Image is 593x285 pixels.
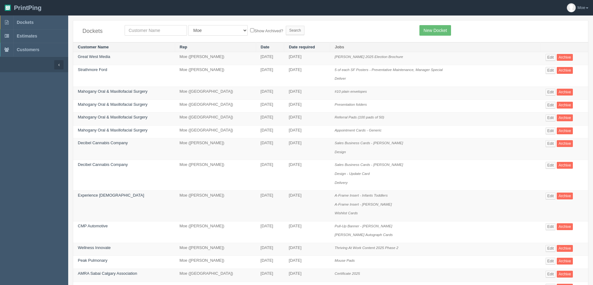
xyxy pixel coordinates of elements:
td: [DATE] [256,160,284,191]
td: [DATE] [284,113,330,126]
td: Moe ([PERSON_NAME]) [175,52,256,65]
a: Decibel Cannabis Company [78,162,128,167]
td: Moe ([GEOGRAPHIC_DATA]) [175,87,256,100]
a: Edit [546,67,556,74]
i: Presentation folders [334,102,367,106]
td: [DATE] [256,87,284,100]
td: Moe ([GEOGRAPHIC_DATA]) [175,113,256,126]
a: Edit [546,127,556,134]
td: [DATE] [256,138,284,160]
i: [PERSON_NAME] Autograph Cards [334,233,392,237]
a: New Docket [419,25,451,36]
a: Archive [557,193,573,199]
i: Sales Business Cards - [PERSON_NAME] [334,163,403,167]
td: Moe ([GEOGRAPHIC_DATA]) [175,125,256,138]
td: [DATE] [284,125,330,138]
a: Archive [557,162,573,169]
td: Moe ([PERSON_NAME]) [175,221,256,243]
a: Edit [546,54,556,61]
a: Archive [557,271,573,278]
a: Edit [546,245,556,252]
a: Archive [557,127,573,134]
i: Mouse Pads [334,258,355,262]
a: Edit [546,223,556,230]
td: [DATE] [284,191,330,221]
a: Rep [180,45,188,49]
td: [DATE] [284,243,330,256]
i: [PERSON_NAME] 2025 Election Brochure [334,55,403,59]
i: 5 of each SF Posters - Preventative Maintenance, Manager Special [334,68,443,72]
a: Edit [546,140,556,147]
td: Moe ([PERSON_NAME]) [175,191,256,221]
a: Archive [557,67,573,74]
td: [DATE] [256,256,284,269]
a: Decibel Cannabis Company [78,140,128,145]
i: Certificate 2025 [334,271,360,275]
span: Customers [17,47,39,52]
a: Edit [546,271,556,278]
i: Thriving At Work Content 2025 Phase 2 [334,246,398,250]
td: [DATE] [256,113,284,126]
input: Show Archived? [250,28,254,32]
td: [DATE] [284,138,330,160]
i: Delivery [334,180,347,185]
a: Edit [546,89,556,96]
td: [DATE] [284,269,330,282]
a: Archive [557,223,573,230]
img: logo-3e63b451c926e2ac314895c53de4908e5d424f24456219fb08d385ab2e579770.png [5,5,11,11]
i: Design [334,150,346,154]
a: Edit [546,102,556,109]
td: [DATE] [284,256,330,269]
a: Archive [557,89,573,96]
td: [DATE] [284,160,330,191]
a: AMRA Sabai Calgary Association [78,271,137,276]
a: Strathmore Ford [78,67,107,72]
a: Mahogany Oral & Maxillofacial Surgery [78,128,148,132]
a: Date [261,45,269,49]
a: Edit [546,162,556,169]
i: Sales Business Cards - [PERSON_NAME] [334,141,403,145]
td: [DATE] [284,100,330,113]
a: Archive [557,140,573,147]
input: Customer Name [125,25,187,36]
a: Archive [557,102,573,109]
h4: Dockets [82,28,115,34]
td: Moe ([PERSON_NAME]) [175,256,256,269]
i: Referral Pads (100 pads of 50) [334,115,384,119]
th: Jobs [330,42,541,52]
a: Edit [546,114,556,121]
span: Dockets [17,20,33,25]
td: [DATE] [256,243,284,256]
a: Wellness Innovate [78,245,111,250]
a: Mahogany Oral & Maxillofacial Surgery [78,89,148,94]
input: Search [286,26,304,35]
a: Archive [557,258,573,265]
i: #10 plain envelopes [334,89,367,93]
a: Archive [557,54,573,61]
a: Archive [557,245,573,252]
img: avatar_default-7531ab5dedf162e01f1e0bb0964e6a185e93c5c22dfe317fb01d7f8cd2b1632c.jpg [567,3,576,12]
a: Edit [546,193,556,199]
a: Customer Name [78,45,109,49]
a: Great West Media [78,54,110,59]
i: A-Frame Insert - Infants Toddlers [334,193,387,197]
i: A-Frame Insert - [PERSON_NAME] [334,202,392,206]
td: Moe ([PERSON_NAME]) [175,138,256,160]
i: Wishlist Cards [334,211,358,215]
span: Estimates [17,33,37,38]
td: [DATE] [256,191,284,221]
a: Edit [546,258,556,265]
label: Show Archived? [250,27,283,34]
i: Pull-Up Banner - [PERSON_NAME] [334,224,392,228]
td: Moe ([PERSON_NAME]) [175,243,256,256]
td: Moe ([PERSON_NAME]) [175,65,256,87]
a: Mahogany Oral & Maxillofacial Surgery [78,102,148,107]
td: [DATE] [284,87,330,100]
td: [DATE] [284,221,330,243]
td: Moe ([GEOGRAPHIC_DATA]) [175,100,256,113]
td: [DATE] [256,269,284,282]
a: Peak Pulmonary [78,258,107,263]
td: [DATE] [284,65,330,87]
td: [DATE] [256,65,284,87]
a: Archive [557,114,573,121]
